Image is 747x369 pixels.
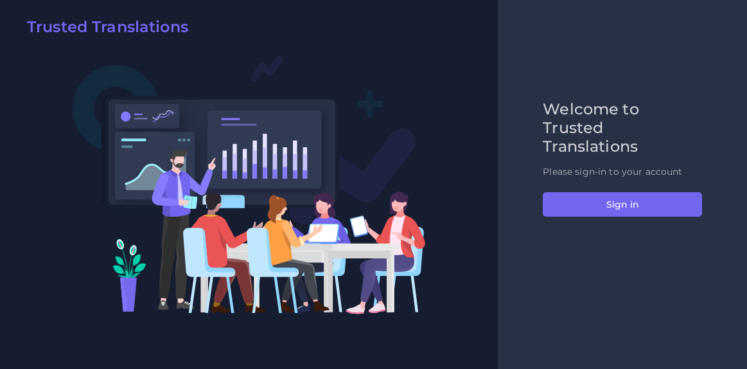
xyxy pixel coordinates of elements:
a: Trusted Translations [18,18,188,41]
p: Please sign-in to your account [543,165,702,179]
button: Sign in [543,192,702,217]
h2: Welcome to Trusted Translations [543,100,702,156]
img: Login V2 [72,55,426,314]
h2: Trusted Translations [27,18,188,37]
